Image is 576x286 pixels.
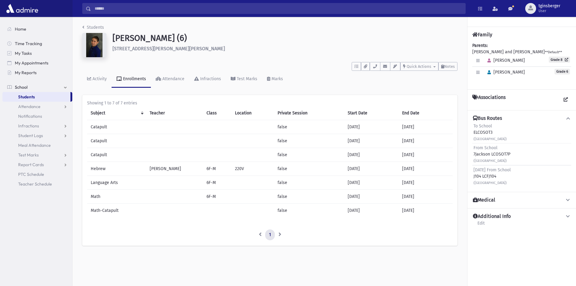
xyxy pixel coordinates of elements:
td: [DATE] [344,190,398,204]
h4: Additional Info [473,213,511,220]
td: false [274,120,344,134]
div: Test Marks [236,76,257,81]
h6: [STREET_ADDRESS][PERSON_NAME][PERSON_NAME] [112,46,457,51]
span: Meal Attendance [18,143,51,148]
h4: Bus Routes [473,115,502,122]
td: [DATE] [399,134,453,148]
td: Catapult [87,120,146,134]
span: Attendance [18,104,41,109]
div: Marks [270,76,283,81]
th: Subject [87,106,146,120]
span: My Reports [15,70,37,75]
h4: Family [472,32,492,38]
td: Language Arts [87,176,146,190]
nav: breadcrumb [82,24,104,33]
span: To School [473,123,492,129]
span: Teacher Schedule [18,181,52,187]
td: 6F-M [203,176,231,190]
span: [PERSON_NAME] [485,70,525,75]
td: [DATE] [399,204,453,218]
a: Infractions [189,71,226,88]
a: My Tasks [2,48,72,58]
td: [DATE] [344,162,398,176]
a: Attendance [151,71,189,88]
span: Time Tracking [15,41,42,46]
span: Student Logs [18,133,43,138]
span: Infractions [18,123,39,129]
a: Home [2,24,72,34]
a: Infractions [2,121,72,131]
a: Student Logs [2,131,72,140]
h4: Associations [472,94,506,105]
td: [DATE] [399,190,453,204]
button: Medical [472,197,571,203]
a: 1 [265,229,275,240]
span: From School [473,145,497,150]
td: [DATE] [344,134,398,148]
th: Start Date [344,106,398,120]
button: Notes [438,62,457,71]
td: false [274,176,344,190]
td: Catapult [87,134,146,148]
h4: Medical [473,197,495,203]
td: Catapult [87,148,146,162]
small: ([GEOGRAPHIC_DATA]) [473,181,507,185]
a: Test Marks [2,150,72,160]
td: [DATE] [399,120,453,134]
a: My Appointments [2,58,72,68]
a: Edit [477,220,485,231]
a: Notifications [2,111,72,121]
span: School [15,84,28,90]
a: Report Cards [2,160,72,169]
td: 6F-M [203,190,231,204]
span: PTC Schedule [18,172,44,177]
td: false [274,204,344,218]
div: Showing 1 to 7 of 7 entries [87,100,453,106]
button: Bus Routes [472,115,571,122]
span: Test Marks [18,152,39,158]
td: [DATE] [399,148,453,162]
img: AdmirePro [5,2,40,15]
td: 6F-M [203,162,231,176]
th: Class [203,106,231,120]
span: tginsberger [539,4,560,8]
span: Notifications [18,113,42,119]
div: Attendance [161,76,184,81]
button: Quick Actions [400,62,438,71]
th: Location [231,106,274,120]
h1: [PERSON_NAME] (6) [112,33,457,43]
span: My Tasks [15,51,32,56]
div: Infractions [199,76,221,81]
input: Search [91,3,465,14]
td: [PERSON_NAME] [146,162,203,176]
a: Meal Attendance [2,140,72,150]
td: false [274,148,344,162]
span: [PERSON_NAME] [485,58,525,63]
td: [DATE] [399,162,453,176]
span: Report Cards [18,162,44,167]
small: ([GEOGRAPHIC_DATA]) [473,159,507,163]
td: [DATE] [399,176,453,190]
td: 220V [231,162,274,176]
a: Students [2,92,70,102]
a: Students [82,25,104,30]
span: Quick Actions [407,64,431,69]
small: ([GEOGRAPHIC_DATA]) [473,137,507,141]
div: J104 LCFJ104 [473,167,511,186]
a: PTC Schedule [2,169,72,179]
td: [DATE] [344,148,398,162]
a: Marks [262,71,288,88]
a: School [2,82,72,92]
td: false [274,190,344,204]
td: [DATE] [344,176,398,190]
a: Test Marks [226,71,262,88]
a: Teacher Schedule [2,179,72,189]
a: My Reports [2,68,72,77]
div: Enrollments [122,76,146,81]
th: Private Session [274,106,344,120]
a: Grade 8 [549,57,570,63]
td: false [274,162,344,176]
td: Math [87,190,146,204]
div: ELCOSOT3 [473,123,507,142]
div: [PERSON_NAME] and [PERSON_NAME] [472,42,571,84]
